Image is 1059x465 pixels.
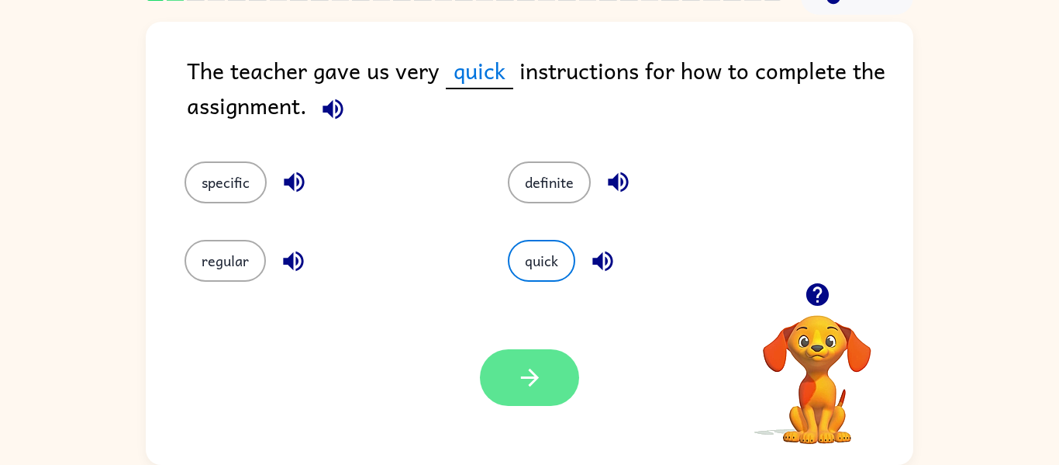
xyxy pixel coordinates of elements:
[508,240,575,282] button: quick
[187,53,913,130] div: The teacher gave us very instructions for how to complete the assignment.
[740,291,895,446] video: Your browser must support playing .mp4 files to use Literably. Please try using another browser.
[185,240,266,282] button: regular
[446,53,513,89] span: quick
[185,161,267,203] button: specific
[508,161,591,203] button: definite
